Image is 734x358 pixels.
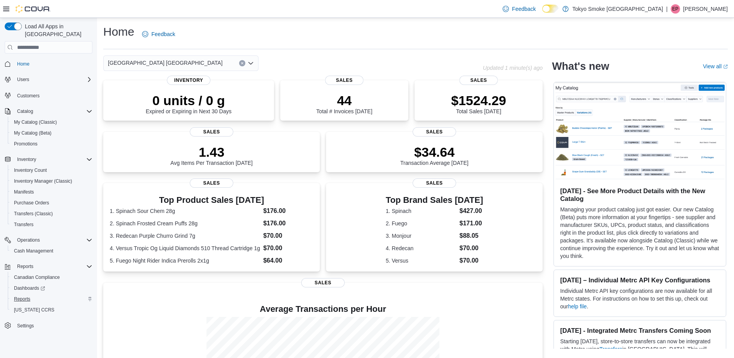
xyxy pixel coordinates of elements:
span: Transfers (Classic) [11,209,92,218]
span: Settings [17,323,34,329]
span: Dashboards [11,284,92,293]
a: My Catalog (Beta) [11,128,55,138]
a: Inventory Count [11,166,50,175]
h2: What's new [552,60,609,73]
button: Clear input [239,60,245,66]
span: EP [672,4,678,14]
h4: Average Transactions per Hour [109,304,536,314]
span: Settings [14,321,92,330]
dt: 5. Fuego Night Rider Indica Prerolls 2x1g [110,257,260,265]
span: Washington CCRS [11,305,92,315]
span: Cash Management [14,248,53,254]
p: $34.64 [400,144,469,160]
a: My Catalog (Classic) [11,118,60,127]
button: Manifests [8,187,95,197]
a: Transfers [11,220,36,229]
dt: 1. Spinach [386,207,456,215]
a: Transfers [599,346,622,352]
a: View allExternal link [703,63,728,69]
button: Users [2,74,95,85]
a: Cash Management [11,246,56,256]
span: Sales [460,76,498,85]
button: Promotions [8,138,95,149]
h3: [DATE] - See More Product Details with the New Catalog [560,187,720,202]
a: [US_STATE] CCRS [11,305,57,315]
button: Catalog [14,107,36,116]
dd: $70.00 [263,231,313,240]
span: Feedback [512,5,536,13]
input: Dark Mode [542,5,559,13]
span: My Catalog (Classic) [11,118,92,127]
span: Sales [325,76,364,85]
p: [PERSON_NAME] [683,4,728,14]
a: Reports [11,294,33,304]
span: Transfers [11,220,92,229]
span: Canadian Compliance [11,273,92,282]
span: Inventory Count [14,167,47,173]
dd: $70.00 [460,256,483,265]
dd: $171.00 [460,219,483,228]
span: Inventory Manager (Classic) [11,176,92,186]
button: Home [2,58,95,69]
button: Operations [2,235,95,246]
span: Users [17,76,29,83]
a: Dashboards [8,283,95,294]
div: Total # Invoices [DATE] [316,93,372,114]
span: Home [14,59,92,69]
span: Promotions [14,141,38,147]
a: Customers [14,91,43,100]
div: Total Sales [DATE] [451,93,506,114]
span: Purchase Orders [11,198,92,208]
svg: External link [723,64,728,69]
span: Catalog [14,107,92,116]
button: Inventory Manager (Classic) [8,176,95,187]
a: Manifests [11,187,37,197]
dt: 4. Redecan [386,244,456,252]
a: Home [14,59,33,69]
div: Expired or Expiring in Next 30 Days [146,93,232,114]
p: 0 units / 0 g [146,93,232,108]
dt: 2. Fuego [386,220,456,227]
a: Canadian Compliance [11,273,63,282]
button: Transfers (Classic) [8,208,95,219]
button: My Catalog (Beta) [8,128,95,138]
dd: $427.00 [460,206,483,216]
button: Reports [8,294,95,304]
span: My Catalog (Classic) [14,119,57,125]
span: Sales [190,127,233,137]
h1: Home [103,24,134,40]
h3: Top Brand Sales [DATE] [386,195,483,205]
span: Inventory Manager (Classic) [14,178,72,184]
button: Settings [2,320,95,331]
button: Inventory [2,154,95,165]
button: Open list of options [248,60,254,66]
span: Reports [11,294,92,304]
button: Reports [14,262,36,271]
span: Cash Management [11,246,92,256]
span: Inventory [167,76,210,85]
span: Reports [14,296,30,302]
span: Operations [14,235,92,245]
span: Customers [14,90,92,100]
span: Canadian Compliance [14,274,60,280]
dt: 3. Monjour [386,232,456,240]
a: Purchase Orders [11,198,52,208]
button: Catalog [2,106,95,117]
dt: 2. Spinach Frosted Cream Puffs 28g [110,220,260,227]
a: help file [568,303,587,310]
img: Cova [16,5,50,13]
p: Managing your product catalog just got easier. Our new Catalog (Beta) puts more information at yo... [560,206,720,260]
span: [GEOGRAPHIC_DATA] [GEOGRAPHIC_DATA] [108,58,222,67]
p: 44 [316,93,372,108]
span: Feedback [151,30,175,38]
h3: [DATE] - Integrated Metrc Transfers Coming Soon [560,327,720,334]
span: Transfers (Classic) [14,211,53,217]
div: Eric Pacheco [671,4,680,14]
span: Promotions [11,139,92,149]
dd: $70.00 [460,244,483,253]
span: Inventory [17,156,36,163]
span: Reports [17,263,33,270]
span: Catalog [17,108,33,114]
button: Customers [2,90,95,101]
